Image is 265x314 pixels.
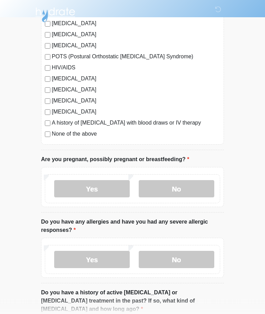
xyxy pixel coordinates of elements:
[45,66,50,71] input: HIV/AIDS
[54,180,130,198] label: Yes
[52,64,220,72] label: HIV/AIDS
[52,31,220,39] label: [MEDICAL_DATA]
[45,88,50,93] input: [MEDICAL_DATA]
[52,53,220,61] label: POTS (Postural Orthostatic [MEDICAL_DATA] Syndrome)
[52,75,220,83] label: [MEDICAL_DATA]
[45,121,50,126] input: A history of [MEDICAL_DATA] with blood draws or IV therapy
[52,119,220,127] label: A history of [MEDICAL_DATA] with blood draws or IV therapy
[45,32,50,38] input: [MEDICAL_DATA]
[52,86,220,94] label: [MEDICAL_DATA]
[41,218,224,235] label: Do you have any allergies and have you had any severe allergic responses?
[45,43,50,49] input: [MEDICAL_DATA]
[45,99,50,104] input: [MEDICAL_DATA]
[41,156,189,164] label: Are you pregnant, possibly pregnant or breastfeeding?
[139,180,214,198] label: No
[52,130,220,138] label: None of the above
[45,110,50,115] input: [MEDICAL_DATA]
[139,251,214,268] label: No
[52,42,220,50] label: [MEDICAL_DATA]
[34,5,76,23] img: Hydrate IV Bar - Arcadia Logo
[52,108,220,116] label: [MEDICAL_DATA]
[52,97,220,105] label: [MEDICAL_DATA]
[41,289,224,314] label: Do you have a history of active [MEDICAL_DATA] or [MEDICAL_DATA] treatment in the past? If so, wh...
[45,55,50,60] input: POTS (Postural Orthostatic [MEDICAL_DATA] Syndrome)
[45,77,50,82] input: [MEDICAL_DATA]
[45,132,50,137] input: None of the above
[54,251,130,268] label: Yes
